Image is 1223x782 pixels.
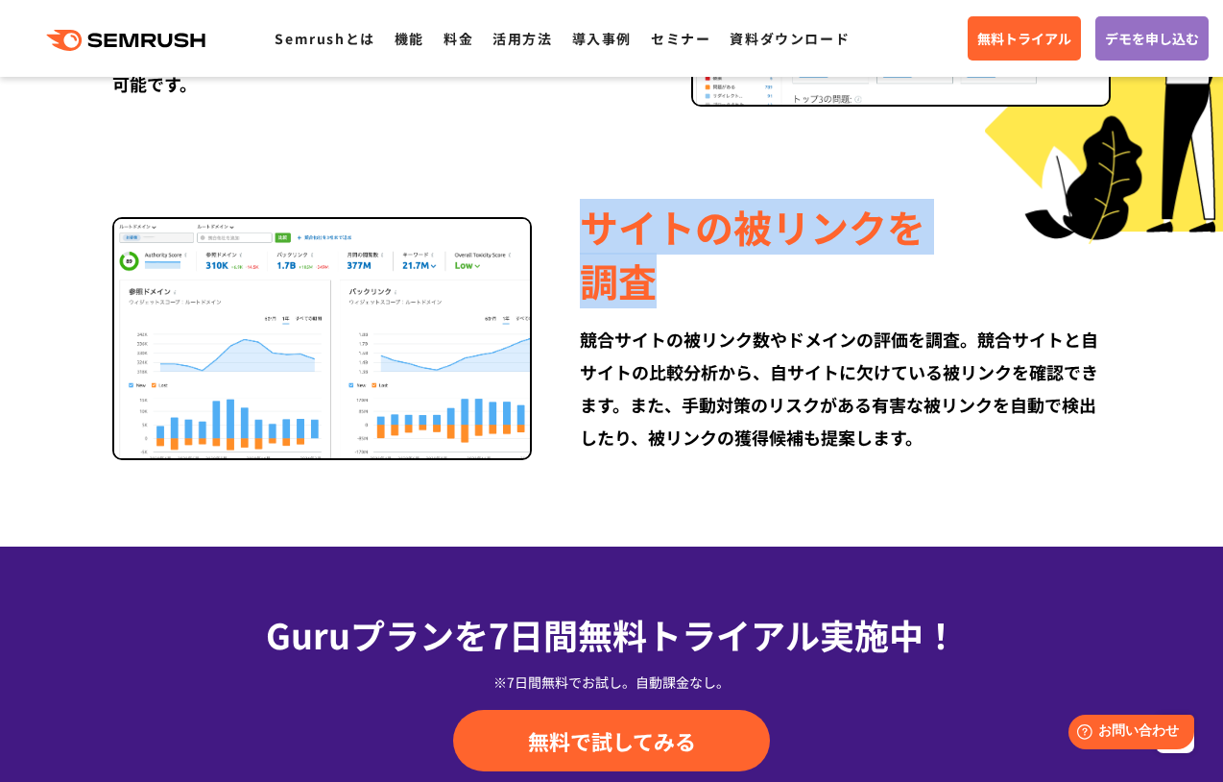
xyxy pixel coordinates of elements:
[395,29,424,48] a: 機能
[578,609,958,659] span: 無料トライアル実施中！
[444,29,473,48] a: 料金
[968,16,1081,61] a: 無料トライアル
[528,726,696,755] span: 無料で試してみる
[453,710,770,771] a: 無料で試してみる
[1052,707,1202,761] iframe: Help widget launcher
[580,200,1111,307] div: サイトの被リンクを 調査
[1095,16,1209,61] a: デモを申し込む
[580,323,1111,453] div: 競合サイトの被リンク数やドメインの評価を調査。競合サイトと自サイトの比較分析から、自サイトに欠けている被リンクを確認できます。また、手動対策のリスクがある有害な被リンクを自動で検出したり、被リン...
[977,28,1071,49] span: 無料トライアル
[108,672,1115,692] div: ※7日間無料でお試し。自動課金なし。
[730,29,850,48] a: 資料ダウンロード
[651,29,710,48] a: セミナー
[572,29,632,48] a: 導入事例
[108,608,1115,660] div: Guruプランを7日間
[275,29,374,48] a: Semrushとは
[1105,28,1199,49] span: デモを申し込む
[492,29,552,48] a: 活用方法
